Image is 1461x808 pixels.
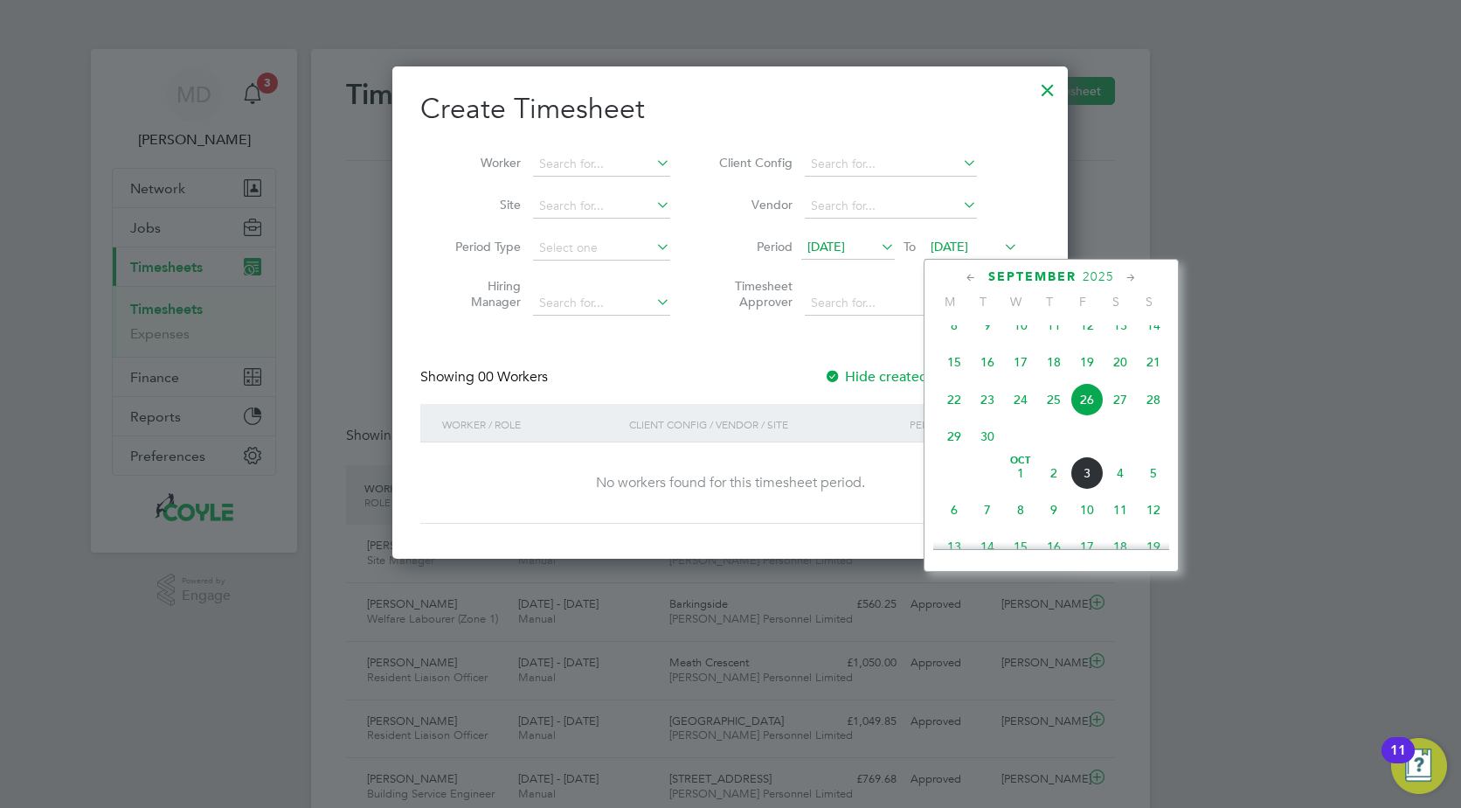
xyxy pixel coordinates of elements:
[971,420,1004,453] span: 30
[1099,294,1132,310] span: S
[442,155,521,171] label: Worker
[1104,309,1137,342] span: 13
[1104,345,1137,379] span: 20
[1070,309,1104,342] span: 12
[938,345,971,379] span: 15
[933,294,966,310] span: M
[988,269,1077,284] span: September
[971,345,1004,379] span: 16
[1132,294,1166,310] span: S
[1004,456,1037,490] span: 1
[938,383,971,416] span: 22
[1033,294,1066,310] span: T
[1137,345,1170,379] span: 21
[1037,345,1070,379] span: 18
[1037,530,1070,563] span: 16
[805,152,977,177] input: Search for...
[1137,309,1170,342] span: 14
[1137,493,1170,526] span: 12
[438,404,625,444] div: Worker / Role
[1004,309,1037,342] span: 10
[442,278,521,310] label: Hiring Manager
[420,368,551,387] div: Showing
[1066,294,1099,310] span: F
[1390,750,1406,773] div: 11
[938,493,971,526] span: 6
[938,420,971,453] span: 29
[805,194,977,219] input: Search for...
[807,239,845,254] span: [DATE]
[714,155,793,171] label: Client Config
[1004,493,1037,526] span: 8
[1104,530,1137,563] span: 18
[1083,269,1114,284] span: 2025
[1004,383,1037,416] span: 24
[442,239,521,254] label: Period Type
[1037,383,1070,416] span: 25
[478,368,548,386] span: 00 Workers
[1000,294,1033,310] span: W
[625,404,905,444] div: Client Config / Vendor / Site
[438,474,1022,492] div: No workers found for this timesheet period.
[938,530,971,563] span: 13
[442,197,521,212] label: Site
[714,278,793,310] label: Timesheet Approver
[1070,456,1104,490] span: 3
[938,309,971,342] span: 8
[805,291,977,316] input: Search for...
[533,194,670,219] input: Search for...
[420,91,1040,128] h2: Create Timesheet
[1070,383,1104,416] span: 26
[971,309,1004,342] span: 9
[533,236,670,261] input: Select one
[1104,456,1137,490] span: 4
[1037,493,1070,526] span: 9
[1070,493,1104,526] span: 10
[1391,738,1447,794] button: Open Resource Center, 11 new notifications
[533,291,670,316] input: Search for...
[1104,383,1137,416] span: 27
[971,530,1004,563] span: 14
[905,404,1022,444] div: Period
[1037,309,1070,342] span: 11
[714,239,793,254] label: Period
[533,152,670,177] input: Search for...
[1104,493,1137,526] span: 11
[1137,456,1170,490] span: 5
[898,235,921,258] span: To
[966,294,1000,310] span: T
[824,368,1001,386] label: Hide created timesheets
[1070,345,1104,379] span: 19
[714,197,793,212] label: Vendor
[1004,456,1037,465] span: Oct
[1137,383,1170,416] span: 28
[1070,530,1104,563] span: 17
[971,383,1004,416] span: 23
[931,239,968,254] span: [DATE]
[1137,530,1170,563] span: 19
[1004,345,1037,379] span: 17
[971,493,1004,526] span: 7
[1037,456,1070,490] span: 2
[1004,530,1037,563] span: 15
